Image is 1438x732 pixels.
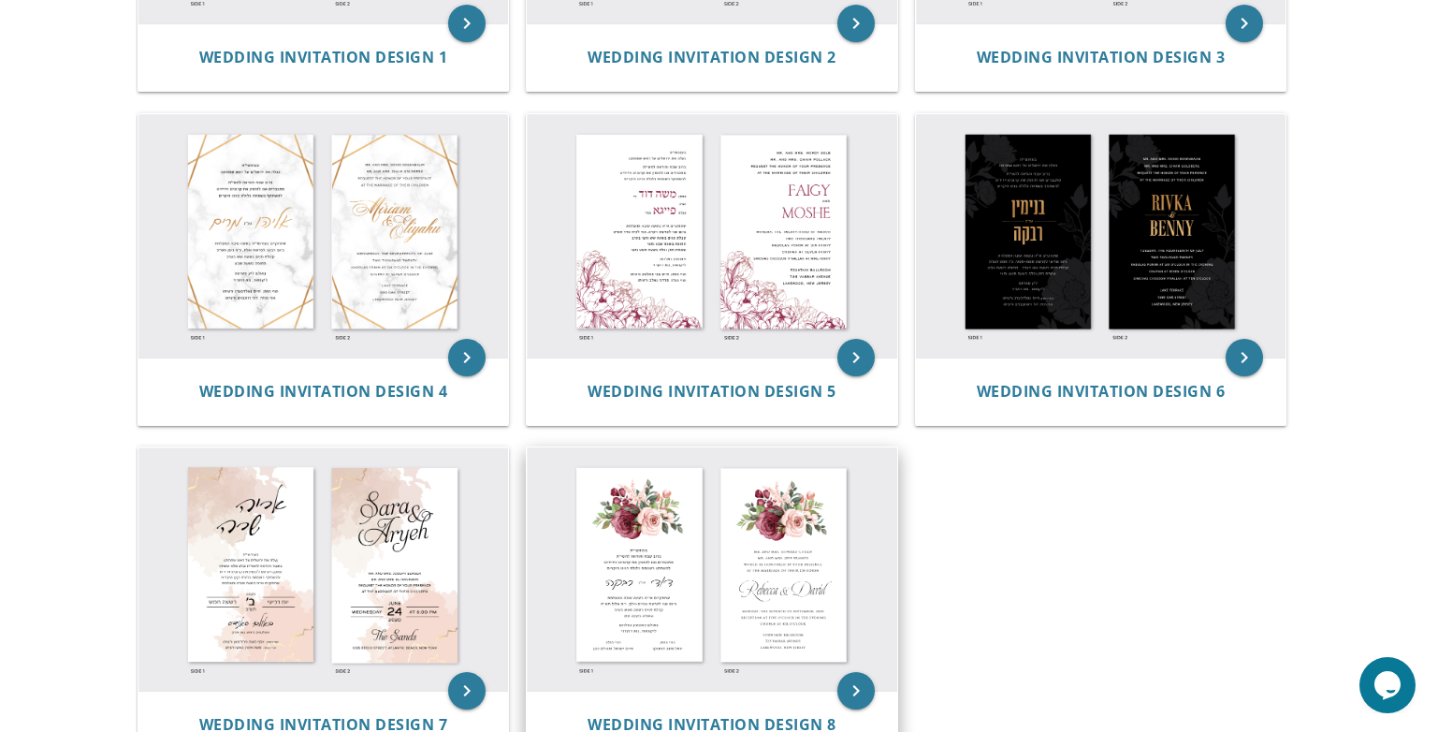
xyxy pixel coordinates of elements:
[138,447,509,691] img: Wedding Invitation Design 7
[527,114,897,358] img: Wedding Invitation Design 5
[837,5,875,42] a: keyboard_arrow_right
[588,47,836,67] span: Wedding Invitation Design 2
[1226,339,1263,376] a: keyboard_arrow_right
[448,5,486,42] a: keyboard_arrow_right
[199,49,448,66] a: Wedding Invitation Design 1
[837,672,875,710] a: keyboard_arrow_right
[199,47,448,67] span: Wedding Invitation Design 1
[977,49,1226,66] a: Wedding Invitation Design 3
[448,672,486,710] a: keyboard_arrow_right
[977,381,1226,402] span: Wedding Invitation Design 6
[138,114,509,358] img: Wedding Invitation Design 4
[588,381,836,402] span: Wedding Invitation Design 5
[199,383,448,401] a: Wedding Invitation Design 4
[837,339,875,376] a: keyboard_arrow_right
[1359,657,1419,713] iframe: chat widget
[977,383,1226,401] a: Wedding Invitation Design 6
[199,381,448,402] span: Wedding Invitation Design 4
[977,47,1226,67] span: Wedding Invitation Design 3
[916,114,1286,358] img: Wedding Invitation Design 6
[588,383,836,401] a: Wedding Invitation Design 5
[448,339,486,376] a: keyboard_arrow_right
[588,49,836,66] a: Wedding Invitation Design 2
[1226,5,1263,42] a: keyboard_arrow_right
[527,447,897,691] img: Wedding Invitation Design 8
